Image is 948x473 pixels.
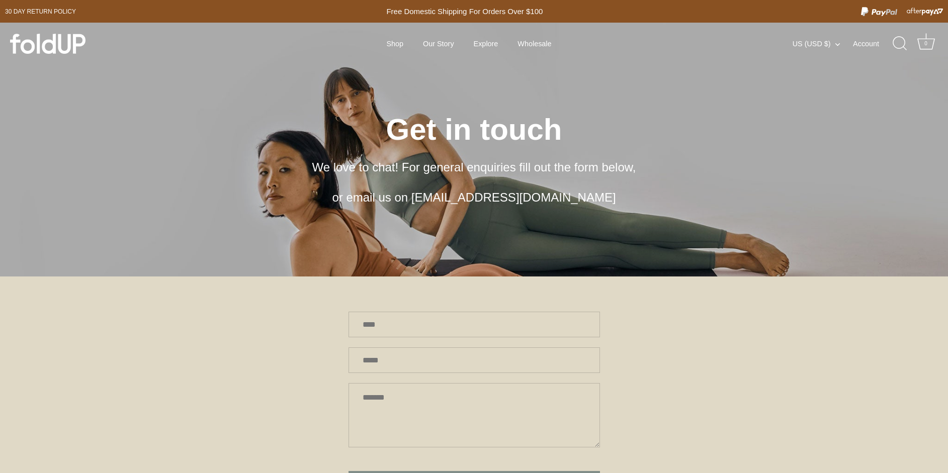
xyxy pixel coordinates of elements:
div: 0 [921,39,931,49]
a: foldUP [10,34,155,54]
a: Our Story [414,34,463,53]
img: foldUP [10,34,85,54]
a: Shop [378,34,412,53]
input: Email [349,347,600,373]
a: Cart [915,33,937,55]
a: Explore [465,34,506,53]
input: Name [349,312,600,337]
div: Primary navigation [362,34,576,53]
a: Wholesale [509,34,560,53]
a: Search [889,33,911,55]
p: We love to chat! For general enquiries fill out the form below, [263,158,685,176]
button: US (USD $) [793,39,851,48]
a: Account [853,38,897,50]
a: 30 day Return policy [5,6,76,18]
p: or email us on [EMAIL_ADDRESS][DOMAIN_NAME] [263,188,685,207]
textarea: Message [349,383,600,447]
h2: Get in touch [45,111,903,148]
